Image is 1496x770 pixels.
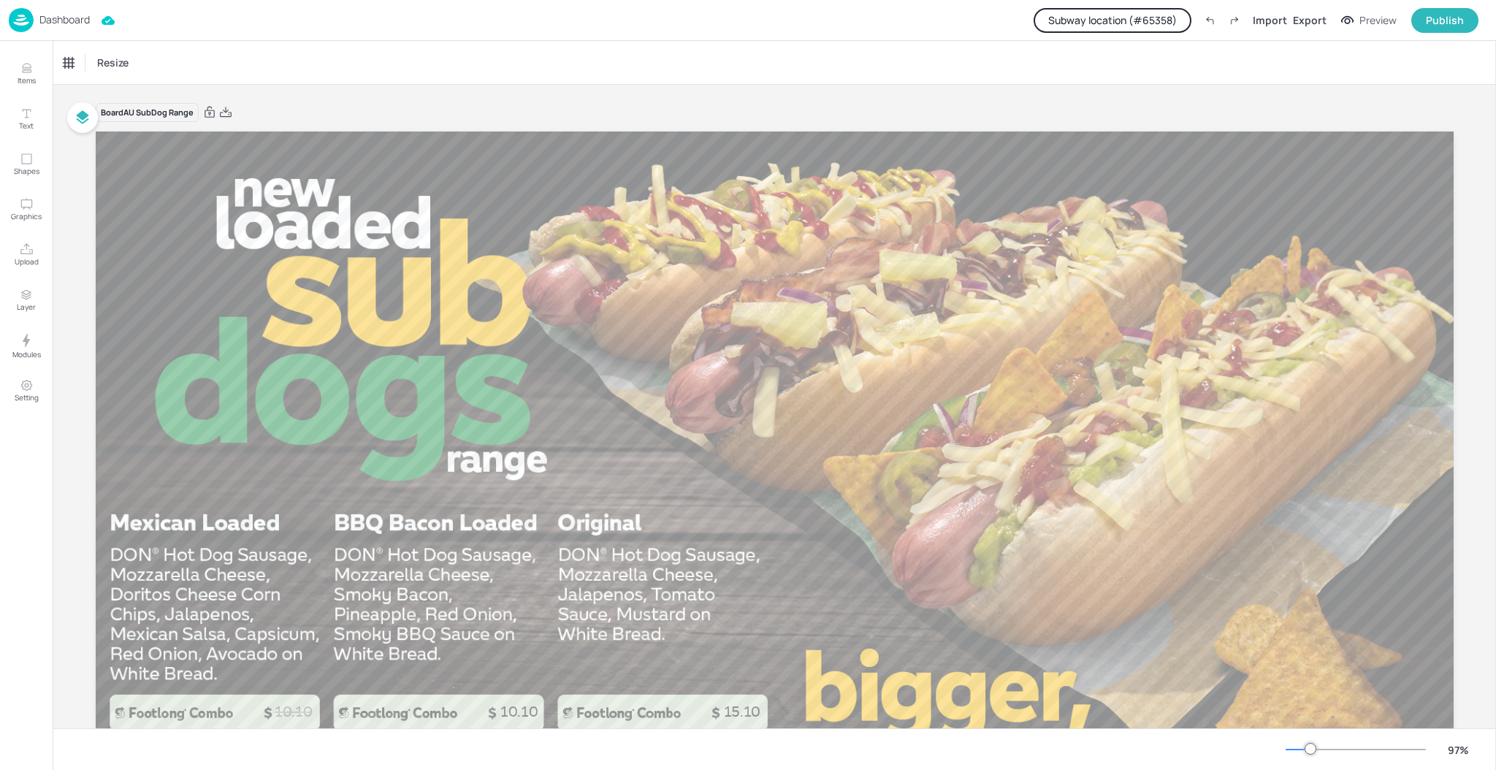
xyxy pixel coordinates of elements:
p: 10.10 [449,701,588,721]
span: Resize [94,55,131,70]
div: Publish [1426,12,1464,28]
button: Preview [1332,9,1405,31]
p: 10.10 [224,701,362,721]
p: Dashboard [39,15,90,25]
button: Subway location (#65358) [1034,8,1191,33]
div: Import [1253,12,1287,28]
div: 97 % [1440,742,1476,758]
label: Undo (Ctrl + Z) [1197,8,1222,33]
div: Export [1293,12,1327,28]
p: 15.10 [672,701,811,721]
label: Redo (Ctrl + Y) [1222,8,1247,33]
div: Preview [1359,12,1397,28]
img: logo-86c26b7e.jpg [9,8,34,32]
button: Publish [1411,8,1478,33]
div: Board AU SubDog Range [96,103,199,123]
